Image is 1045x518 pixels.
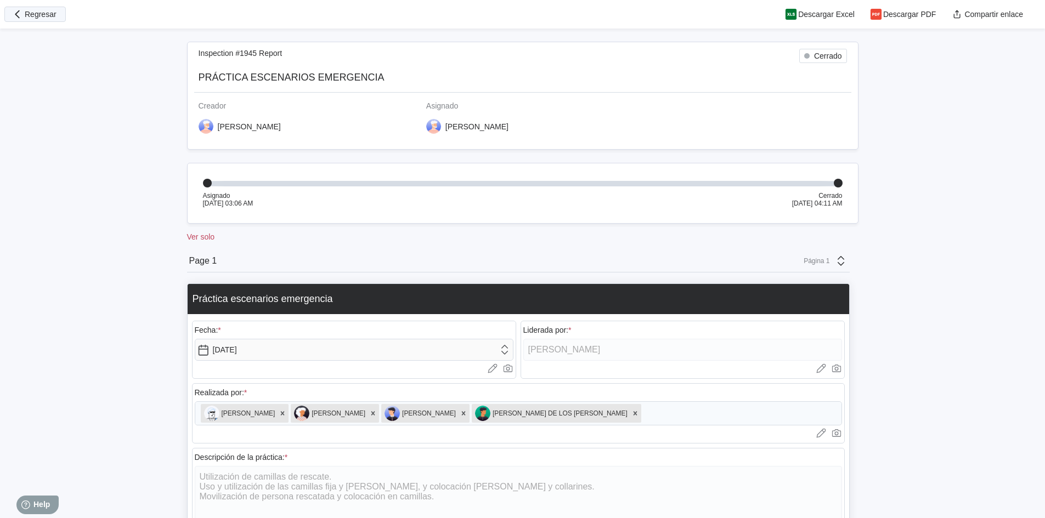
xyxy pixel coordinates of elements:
[792,192,843,200] div: Cerrado
[189,256,217,266] div: Page 1
[426,119,441,134] img: user-3.png
[814,52,842,60] div: Cerrado
[187,232,858,241] div: Ver solo
[199,119,213,134] img: user-3.png
[218,122,281,131] div: [PERSON_NAME]
[778,7,863,22] button: Descargar Excel
[445,122,509,131] div: [PERSON_NAME]
[199,49,283,63] div: Inspection #1945 Report
[195,339,513,361] input: Seleccionar fecha
[203,192,253,200] div: Asignado
[4,7,66,22] button: Regresar
[945,7,1032,22] button: Compartir enlace
[798,10,855,18] span: Descargar Excel
[199,101,417,110] div: Creador
[863,7,945,22] button: Descargar PDF
[25,10,57,18] span: Regresar
[964,10,1023,18] span: Compartir enlace
[195,326,221,334] div: Fecha:
[195,453,288,462] div: Descripción de la práctica:
[883,10,936,18] span: Descargar PDF
[523,326,572,334] div: Liderada por:
[193,293,333,305] div: Práctica escenarios emergencia
[199,72,385,83] span: PRÁCTICA ESCENARIOS EMERGENCIA
[523,339,842,361] input: Type here...
[195,388,247,397] div: Realizada por:
[426,101,645,110] div: Asignado
[792,200,843,207] div: [DATE] 04:11 AM
[203,200,253,207] div: [DATE] 03:06 AM
[803,257,830,265] div: Página 1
